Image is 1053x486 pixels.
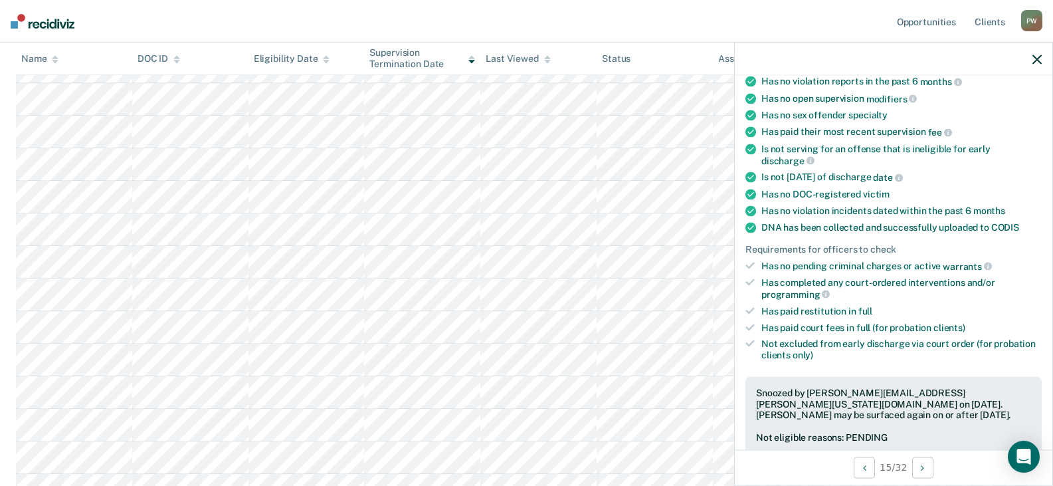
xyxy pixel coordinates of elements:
[761,188,1042,199] div: Has no DOC-registered
[756,387,1031,420] div: Snoozed by [PERSON_NAME][EMAIL_ADDRESS][PERSON_NAME][US_STATE][DOMAIN_NAME] on [DATE]. [PERSON_NA...
[745,243,1042,255] div: Requirements for officers to check
[928,127,952,138] span: fee
[11,14,74,29] img: Recidiviz
[761,110,1042,121] div: Has no sex offender
[848,110,888,120] span: specialty
[991,221,1019,232] span: CODIS
[761,76,1042,88] div: Has no violation reports in the past 6
[761,277,1042,300] div: Has completed any court-ordered interventions and/or
[761,221,1042,233] div: DNA has been collected and successfully uploaded to
[912,457,933,478] button: Next Opportunity
[943,261,992,271] span: warrants
[761,92,1042,104] div: Has no open supervision
[21,53,58,64] div: Name
[254,53,330,64] div: Eligibility Date
[718,53,781,64] div: Assigned to
[1021,10,1042,31] div: P W
[793,350,813,360] span: only)
[863,188,890,199] span: victim
[858,305,872,316] span: full
[761,155,814,166] span: discharge
[920,76,962,86] span: months
[1008,441,1040,473] div: Open Intercom Messenger
[369,47,475,70] div: Supervision Termination Date
[933,322,965,332] span: clients)
[873,172,902,183] span: date
[854,457,875,478] button: Previous Opportunity
[486,53,550,64] div: Last Viewed
[761,205,1042,216] div: Has no violation incidents dated within the past 6
[761,289,830,299] span: programming
[761,305,1042,316] div: Has paid restitution in
[761,322,1042,333] div: Has paid court fees in full (for probation
[138,53,180,64] div: DOC ID
[973,205,1005,215] span: months
[866,93,917,104] span: modifiers
[761,260,1042,272] div: Has no pending criminal charges or active
[761,338,1042,361] div: Not excluded from early discharge via court order (for probation clients
[761,172,1042,183] div: Is not [DATE] of discharge
[735,449,1052,485] div: 15 / 32
[761,126,1042,138] div: Has paid their most recent supervision
[761,143,1042,166] div: Is not serving for an offense that is ineligible for early
[756,432,1031,443] div: Not eligible reasons: PENDING
[602,53,630,64] div: Status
